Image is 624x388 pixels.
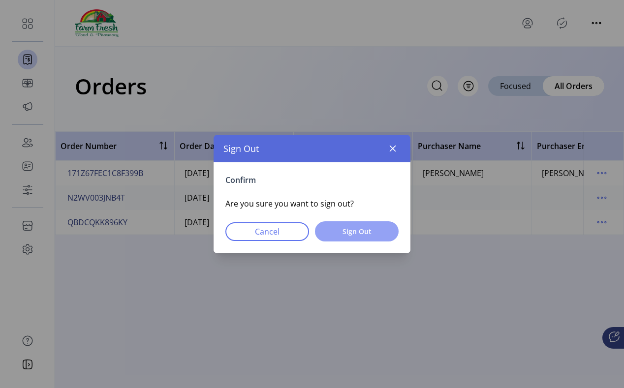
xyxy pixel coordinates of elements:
button: Sign Out [315,221,399,241]
p: Confirm [225,174,399,186]
span: Sign Out [223,142,259,155]
button: Cancel [225,222,309,241]
p: Are you sure you want to sign out? [225,198,399,209]
span: Cancel [238,226,296,238]
span: Sign Out [328,226,386,237]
